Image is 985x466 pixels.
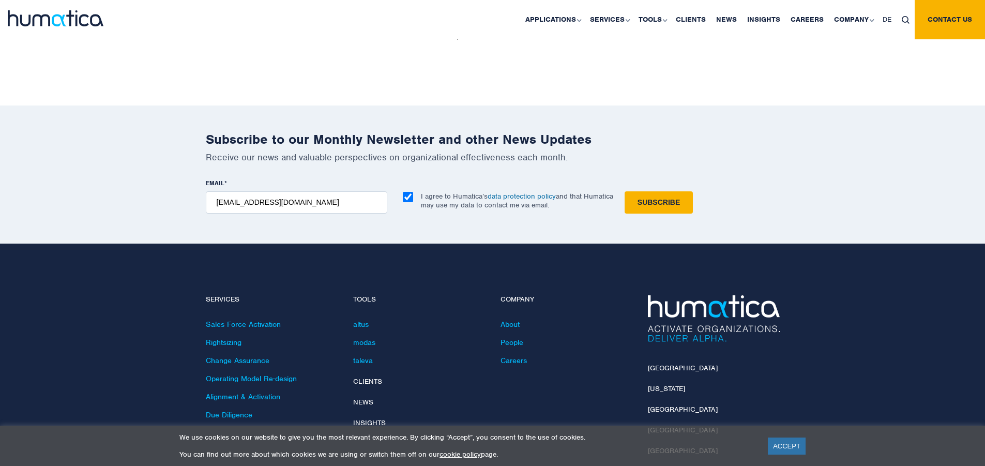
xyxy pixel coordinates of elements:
[206,338,241,347] a: Rightsizing
[179,450,755,459] p: You can find out more about which cookies we are using or switch them off on our page.
[501,356,527,365] a: Careers
[206,410,252,419] a: Due Diligence
[902,16,910,24] img: search_icon
[421,192,613,209] p: I agree to Humatica’s and that Humatica may use my data to contact me via email.
[440,450,481,459] a: cookie policy
[648,384,685,393] a: [US_STATE]
[768,438,806,455] a: ACCEPT
[353,338,375,347] a: modas
[501,338,523,347] a: People
[206,392,280,401] a: Alignment & Activation
[206,356,269,365] a: Change Assurance
[648,295,780,342] img: Humatica
[206,131,780,147] h2: Subscribe to our Monthly Newsletter and other News Updates
[403,192,413,202] input: I agree to Humatica’sdata protection policyand that Humatica may use my data to contact me via em...
[353,320,369,329] a: altus
[179,433,755,442] p: We use cookies on our website to give you the most relevant experience. By clicking “Accept”, you...
[353,398,373,407] a: News
[206,191,387,214] input: name@company.com
[206,374,297,383] a: Operating Model Re-design
[501,295,632,304] h4: Company
[488,192,556,201] a: data protection policy
[501,320,520,329] a: About
[883,15,891,24] span: DE
[206,152,780,163] p: Receive our news and valuable perspectives on organizational effectiveness each month.
[353,418,386,427] a: Insights
[8,10,103,26] img: logo
[206,320,281,329] a: Sales Force Activation
[625,191,693,214] input: Subscribe
[648,405,718,414] a: [GEOGRAPHIC_DATA]
[648,364,718,372] a: [GEOGRAPHIC_DATA]
[353,295,485,304] h4: Tools
[206,179,224,187] span: EMAIL
[206,295,338,304] h4: Services
[353,356,373,365] a: taleva
[353,377,382,386] a: Clients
